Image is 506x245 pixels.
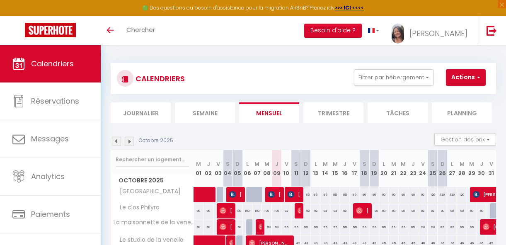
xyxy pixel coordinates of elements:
th: 06 [242,150,252,187]
div: 120 [428,187,438,202]
div: 58 [262,219,272,235]
div: 80 [467,203,477,218]
div: 85 [330,187,340,202]
abbr: M [469,160,474,168]
div: 58 [418,219,428,235]
div: 55 [291,219,301,235]
div: 65 [379,219,389,235]
button: Actions [446,69,486,86]
a: Chercher [120,16,161,45]
h3: CALENDRIERS [133,69,185,88]
abbr: J [480,160,483,168]
div: 90 [369,187,379,202]
div: 55 [340,219,350,235]
div: 58 [272,219,282,235]
th: 25 [428,150,438,187]
abbr: M [196,160,201,168]
th: 01 [194,150,204,187]
span: Le studio de la venelle [112,235,186,245]
th: 31 [486,150,496,187]
abbr: M [333,160,338,168]
th: 08 [262,150,272,187]
abbr: S [226,160,230,168]
th: 27 [447,150,457,187]
div: 85 [311,187,321,202]
span: [PERSON_NAME] [288,187,300,202]
span: [PERSON_NAME] [356,203,369,218]
th: 29 [467,150,477,187]
div: 80 [447,203,457,218]
div: 100 [233,203,243,218]
div: 58 [233,219,243,235]
span: [PERSON_NAME] [409,28,467,39]
div: 90 [408,187,418,202]
abbr: M [401,160,406,168]
li: Planning [432,102,492,123]
div: 100 [272,203,282,218]
th: 11 [291,150,301,187]
abbr: D [441,160,445,168]
div: 65 [467,219,477,235]
abbr: D [372,160,376,168]
span: [PERSON_NAME] [268,187,281,202]
div: 90 [418,187,428,202]
div: 65 [457,219,467,235]
th: 05 [233,150,243,187]
span: [PERSON_NAME] [298,203,301,218]
span: Octobre 2025 [111,175,194,187]
div: 85 [340,187,350,202]
abbr: J [275,160,278,168]
button: Gestion des prix [434,133,496,146]
div: 90 [399,187,409,202]
abbr: V [353,160,356,168]
p: Octobre 2025 [139,137,173,145]
button: Besoin d'aide ? [304,24,362,38]
span: [PERSON_NAME] [229,187,242,202]
div: 80 [379,203,389,218]
button: Filtrer par hébergement [354,69,433,86]
span: Chercher [126,25,155,34]
th: 07 [252,150,262,187]
div: 65 [399,219,409,235]
div: 90 [194,203,204,218]
span: Le clos Philyra [112,203,162,212]
div: 92 [281,203,291,218]
th: 15 [330,150,340,187]
span: [PERSON_NAME] [220,203,232,218]
img: Super Booking [25,23,76,37]
div: 65 [447,219,457,235]
abbr: V [421,160,425,168]
abbr: D [304,160,308,168]
abbr: J [412,160,415,168]
th: 26 [438,150,448,187]
th: 18 [360,150,370,187]
th: 22 [399,150,409,187]
div: 92 [330,203,340,218]
a: ... [PERSON_NAME] [385,16,478,45]
th: 21 [389,150,399,187]
abbr: L [451,160,453,168]
div: 120 [457,187,467,202]
span: Analytics [31,171,65,182]
th: 19 [369,150,379,187]
div: 80 [399,203,409,218]
abbr: S [294,160,298,168]
th: 16 [340,150,350,187]
th: 17 [350,150,360,187]
div: 100 [262,203,272,218]
span: Messages [31,133,69,144]
abbr: V [285,160,288,168]
span: Calendriers [31,58,74,69]
abbr: M [323,160,328,168]
li: Mensuel [239,102,299,123]
th: 02 [203,150,213,187]
div: 65 [438,219,448,235]
div: 90 [389,187,399,202]
th: 12 [301,150,311,187]
div: 90 [360,187,370,202]
div: 55 [281,219,291,235]
th: 24 [418,150,428,187]
th: 04 [223,150,233,187]
div: 55 [360,219,370,235]
abbr: D [235,160,240,168]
